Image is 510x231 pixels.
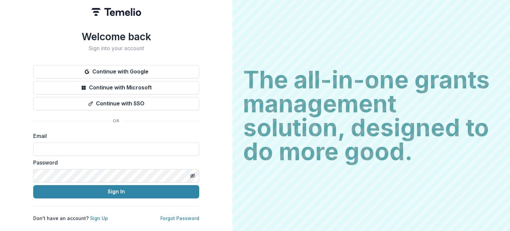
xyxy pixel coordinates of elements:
[33,81,199,94] button: Continue with Microsoft
[33,45,199,52] h2: Sign into your account
[33,31,199,43] h1: Welcome back
[91,8,141,16] img: Temelio
[90,215,108,221] a: Sign Up
[33,132,195,140] label: Email
[160,215,199,221] a: Forgot Password
[33,159,195,167] label: Password
[33,97,199,110] button: Continue with SSO
[187,171,198,181] button: Toggle password visibility
[33,65,199,78] button: Continue with Google
[33,185,199,198] button: Sign In
[33,215,108,222] p: Don't have an account?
